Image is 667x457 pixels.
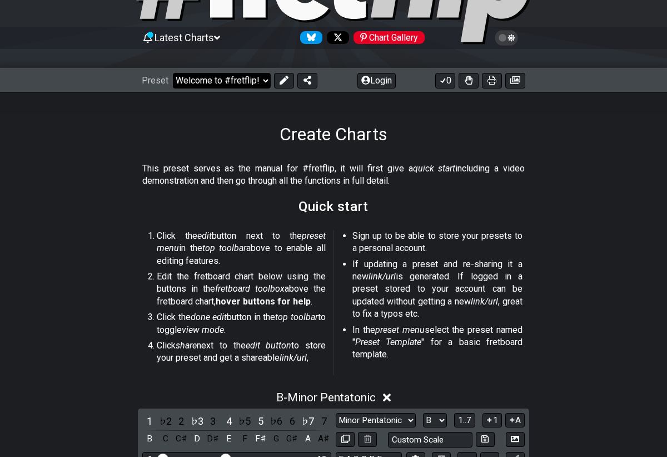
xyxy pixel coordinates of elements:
button: Store user defined scale [476,432,495,447]
a: Follow #fretflip at Bluesky [296,31,322,44]
h2: Quick start [298,200,369,213]
button: Create image [505,73,525,89]
button: Share Preset [297,73,317,89]
p: Edit the fretboard chart below using the buttons in the above the fretboard chart, . [157,271,326,308]
div: toggle scale degree [174,414,188,429]
em: link/url [471,296,498,307]
div: toggle pitch class [269,431,283,446]
div: toggle scale degree [285,414,300,429]
span: B - Minor Pentatonic [276,391,376,404]
span: Preset [142,75,168,86]
em: link/url [369,271,396,282]
div: toggle pitch class [301,431,315,446]
p: Click the button next to the in the above to enable all editing features. [157,230,326,267]
strong: hover buttons for help [216,296,311,307]
div: toggle scale degree [222,414,236,429]
div: toggle scale degree [301,414,315,429]
select: Scale [336,413,416,428]
div: toggle scale degree [253,414,268,429]
div: toggle pitch class [237,431,252,446]
div: toggle pitch class [222,431,236,446]
button: Delete [358,432,377,447]
div: toggle scale degree [142,414,157,429]
em: link/url [280,352,307,363]
p: In the select the preset named " " for a basic fretboard template. [352,324,522,361]
p: This preset serves as the manual for #fretflip, it will first give a including a video demonstrat... [142,163,525,188]
button: Copy [336,432,355,447]
select: Tonic/Root [423,413,447,428]
button: A [505,413,525,428]
em: preset menu [375,325,425,335]
div: toggle scale degree [269,414,283,429]
em: top toolbar [202,243,247,253]
em: edit button [246,340,292,351]
p: Sign up to be able to store your presets to a personal account. [352,230,522,255]
button: Print [482,73,502,89]
div: toggle pitch class [285,431,300,446]
div: toggle scale degree [317,414,331,429]
button: Edit Preset [274,73,294,89]
div: toggle pitch class [253,431,268,446]
button: Login [357,73,396,89]
em: Preset Template [355,337,421,347]
button: 0 [435,73,455,89]
p: If updating a preset and re-sharing it a new is generated. If logged in a preset stored to your a... [352,258,522,321]
div: toggle scale degree [237,414,252,429]
em: view mode [182,325,224,335]
em: edit [197,230,212,241]
div: toggle pitch class [142,431,157,446]
div: toggle pitch class [317,431,331,446]
div: toggle scale degree [190,414,205,429]
div: toggle pitch class [158,431,173,446]
div: toggle scale degree [206,414,220,429]
em: done edit [191,312,227,322]
em: fretboard toolbox [215,283,285,294]
a: #fretflip at Pinterest [349,31,425,44]
select: Preset [173,73,271,89]
em: quick start [413,163,456,174]
div: toggle scale degree [158,414,173,429]
span: 1..7 [458,415,471,425]
span: Latest Charts [155,32,214,43]
button: 1..7 [454,413,475,428]
h1: Create Charts [280,124,387,145]
a: Follow #fretflip at X [322,31,349,44]
em: share [176,340,197,351]
button: Create Image [506,432,525,447]
span: Toggle light / dark theme [500,33,513,43]
em: top toolbar [275,312,318,322]
div: toggle pitch class [206,431,220,446]
button: 1 [482,413,501,428]
div: Chart Gallery [354,31,425,44]
div: toggle pitch class [190,431,205,446]
p: Click the button in the to toggle . [157,311,326,336]
div: toggle pitch class [174,431,188,446]
p: Click next to the to store your preset and get a shareable , [157,340,326,365]
button: Toggle Dexterity for all fretkits [459,73,479,89]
